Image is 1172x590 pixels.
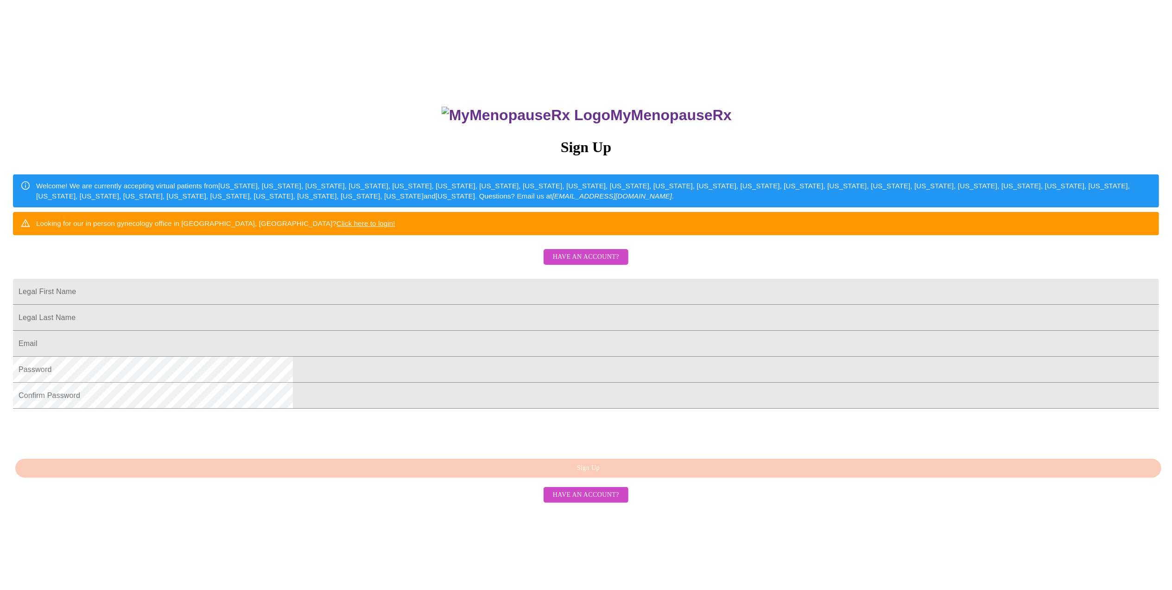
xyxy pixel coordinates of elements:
a: Have an account? [541,490,631,498]
span: Have an account? [553,489,619,501]
img: MyMenopauseRx Logo [442,107,610,124]
button: Have an account? [544,249,628,265]
div: Welcome! We are currently accepting virtual patients from [US_STATE], [US_STATE], [US_STATE], [US... [36,177,1152,205]
a: Click here to login! [336,219,395,227]
div: Looking for our in person gynecology office in [GEOGRAPHIC_DATA], [GEOGRAPHIC_DATA]? [36,215,395,232]
span: Have an account? [553,251,619,263]
h3: MyMenopauseRx [14,107,1159,124]
a: Have an account? [541,259,631,267]
h3: Sign Up [13,139,1159,156]
em: [EMAIL_ADDRESS][DOMAIN_NAME] [552,192,672,200]
button: Have an account? [544,487,628,503]
iframe: reCAPTCHA [13,413,154,449]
